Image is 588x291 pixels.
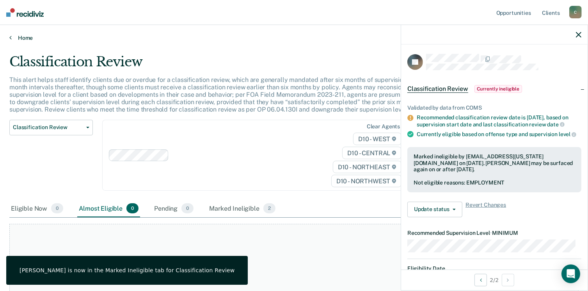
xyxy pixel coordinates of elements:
span: 0 [51,203,63,213]
div: Currently eligible based on offense type and supervision [417,131,581,138]
dt: Eligibility Date [407,265,581,272]
span: D10 - CENTRAL [342,147,401,159]
button: Next Opportunity [502,274,514,286]
div: [PERSON_NAME] is now in the Marked Ineligible tab for Classification Review [20,267,234,274]
span: 0 [181,203,194,213]
span: D10 - NORTHEAST [333,161,401,173]
span: Classification Review [407,85,468,93]
dt: Recommended Supervision Level MINIMUM [407,230,581,236]
button: Update status [407,202,462,217]
div: Open Intercom Messenger [561,264,580,283]
button: Previous Opportunity [474,274,487,286]
div: Recommended classification review date is [DATE], based on supervision start date and last classi... [417,114,581,128]
span: D10 - NORTHWEST [331,175,401,187]
div: Clear agents [367,123,400,130]
span: Revert Changes [465,202,506,217]
div: Pending [153,200,195,217]
div: Validated by data from COMS [407,105,581,111]
p: This alert helps staff identify clients due or overdue for a classification review, which are gen... [9,76,445,114]
span: D10 - WEST [353,133,401,145]
img: Recidiviz [6,8,44,17]
span: Classification Review [13,124,83,131]
div: Not eligible reasons: EMPLOYMENT [414,179,575,186]
span: level [559,131,576,137]
a: Home [9,34,579,41]
div: Marked ineligible by [EMAIL_ADDRESS][US_STATE][DOMAIN_NAME] on [DATE]. [PERSON_NAME] may be surfa... [414,153,575,173]
div: Almost Eligible [77,200,140,217]
span: • [490,230,492,236]
div: Eligible Now [9,200,65,217]
span: Currently ineligible [474,85,522,93]
div: C [569,6,582,18]
div: Classification ReviewCurrently ineligible [401,76,588,101]
div: Marked Ineligible [208,200,277,217]
span: 2 [263,203,275,213]
div: 2 / 2 [401,270,588,290]
div: Classification Review [9,54,450,76]
span: 0 [126,203,139,213]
